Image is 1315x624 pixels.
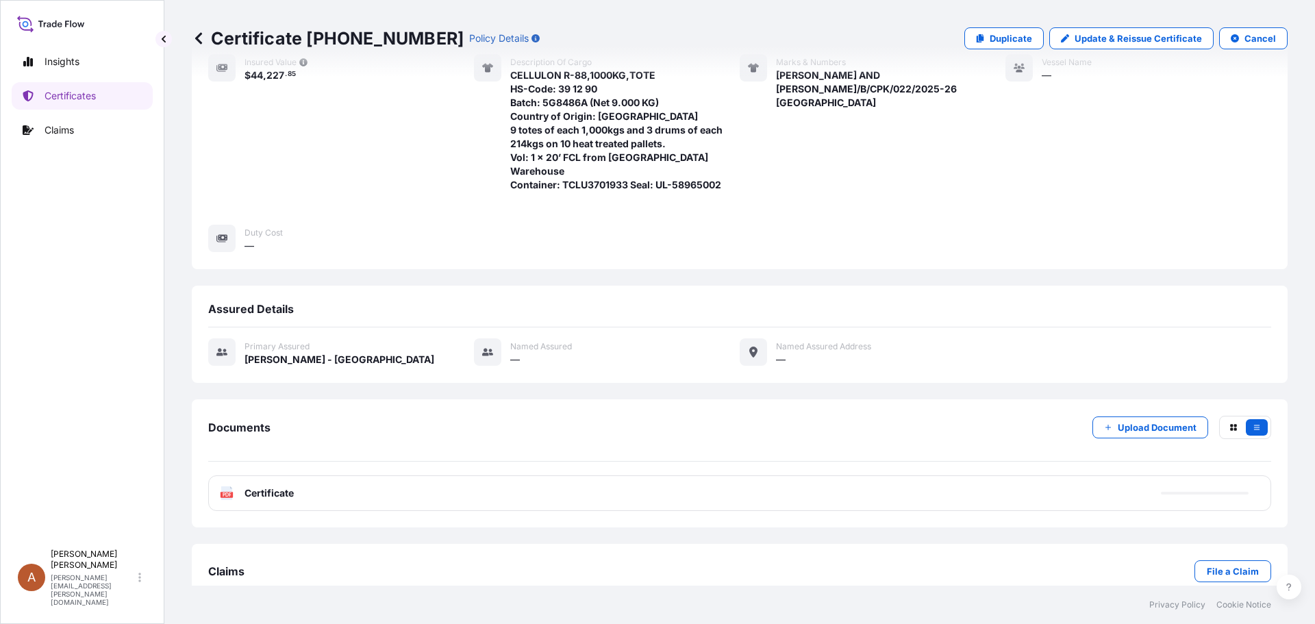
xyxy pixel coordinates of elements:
a: Claims [12,116,153,144]
span: . [285,72,287,77]
span: 85 [288,72,296,77]
a: Certificates [12,82,153,110]
p: [PERSON_NAME] [PERSON_NAME] [51,549,136,571]
span: Duty Cost [245,227,283,238]
p: Claims [45,123,74,137]
span: CELLULON R-88,1000KG,TOTE HS-Code: 39 12 90 Batch: 5G8486A (Net 9.000 KG) Country of Origin: [GEO... [510,68,740,192]
span: Claims [208,564,245,578]
button: Upload Document [1092,416,1208,438]
span: No claims were submitted against this certificate . [208,583,427,597]
span: Named Assured [510,341,572,352]
span: Named Assured Address [776,341,871,352]
p: Certificates [45,89,96,103]
span: — [245,239,254,253]
span: Primary assured [245,341,310,352]
p: Insights [45,55,79,68]
a: Update & Reissue Certificate [1049,27,1214,49]
span: [PERSON_NAME] AND [PERSON_NAME]/B/CPK/022/2025-26 [GEOGRAPHIC_DATA] [776,68,1005,110]
button: Cancel [1219,27,1288,49]
span: A [27,571,36,584]
p: File a Claim [1207,564,1259,578]
span: Certificate [245,486,294,500]
p: Policy Details [469,32,529,45]
a: Privacy Policy [1149,599,1205,610]
a: Duplicate [964,27,1044,49]
p: Cancel [1244,32,1276,45]
text: PDF [223,492,231,497]
span: [PERSON_NAME] - [GEOGRAPHIC_DATA] [245,353,434,366]
span: Assured Details [208,302,294,316]
p: Upload Document [1118,421,1197,434]
span: Documents [208,421,271,434]
p: [PERSON_NAME][EMAIL_ADDRESS][PERSON_NAME][DOMAIN_NAME] [51,573,136,606]
a: Cookie Notice [1216,599,1271,610]
p: Update & Reissue Certificate [1075,32,1202,45]
span: — [776,353,786,366]
span: — [510,353,520,366]
p: Certificate [PHONE_NUMBER] [192,27,464,49]
p: Duplicate [990,32,1032,45]
a: File a Claim [1194,560,1271,582]
a: Insights [12,48,153,75]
